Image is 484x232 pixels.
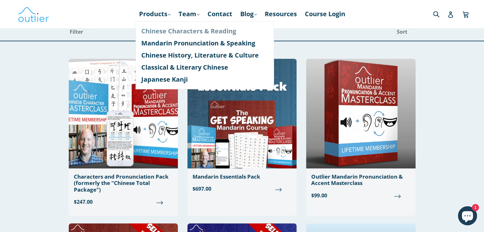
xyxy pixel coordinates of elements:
[74,198,173,206] span: $247.00
[141,49,268,61] a: Chinese History, Literature & Culture
[302,8,348,20] a: Course Login
[74,174,173,193] div: Characters and Pronunciation Pack (formerly the "Chinese Total Package")
[175,8,203,20] a: Team
[69,59,178,168] img: Chinese Total Package Outlier Linguistics
[431,7,449,20] input: Search
[141,25,268,37] a: Chinese Characters & Reading
[141,37,268,49] a: Mandarin Pronunciation & Speaking
[262,8,300,20] a: Resources
[306,59,415,204] a: Outlier Mandarin Pronunciation & Accent Masterclass $99.00
[193,174,291,180] div: Mandarin Essentials Pack
[456,206,479,227] inbox-online-store-chat: Shopify online store chat
[141,61,268,73] a: Classical & Literary Chinese
[237,8,260,20] a: Blog
[187,59,297,168] img: Mandarin Essentials Pack
[141,73,268,85] a: Japanese Kanji
[136,8,174,20] a: Products
[204,8,235,20] a: Contact
[306,59,415,168] img: Outlier Mandarin Pronunciation & Accent Masterclass Outlier Linguistics
[193,185,291,193] span: $697.00
[69,59,178,211] a: Characters and Pronunciation Pack (formerly the "Chinese Total Package") $247.00
[311,174,410,187] div: Outlier Mandarin Pronunciation & Accent Masterclass
[18,5,49,23] img: Outlier Linguistics
[187,59,297,198] a: Mandarin Essentials Pack $697.00
[311,192,410,199] span: $99.00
